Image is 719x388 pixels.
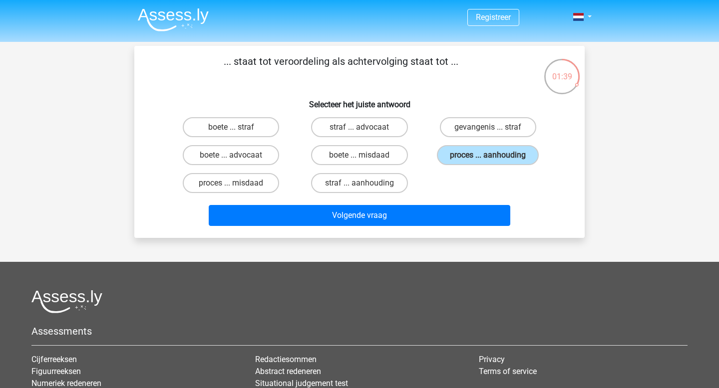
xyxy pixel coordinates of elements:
[31,355,77,364] a: Cijferreeksen
[311,173,407,193] label: straf ... aanhouding
[311,117,407,137] label: straf ... advocaat
[543,58,581,83] div: 01:39
[150,92,569,109] h6: Selecteer het juiste antwoord
[31,379,101,388] a: Numeriek redeneren
[31,290,102,313] img: Assessly logo
[476,12,511,22] a: Registreer
[183,145,279,165] label: boete ... advocaat
[138,8,209,31] img: Assessly
[209,205,511,226] button: Volgende vraag
[183,117,279,137] label: boete ... straf
[150,54,531,84] p: ... staat tot veroordeling als achtervolging staat tot ...
[31,367,81,376] a: Figuurreeksen
[479,355,505,364] a: Privacy
[255,379,348,388] a: Situational judgement test
[255,355,317,364] a: Redactiesommen
[31,325,688,337] h5: Assessments
[440,117,536,137] label: gevangenis ... straf
[479,367,537,376] a: Terms of service
[437,145,539,165] label: proces ... aanhouding
[311,145,407,165] label: boete ... misdaad
[255,367,321,376] a: Abstract redeneren
[183,173,279,193] label: proces ... misdaad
